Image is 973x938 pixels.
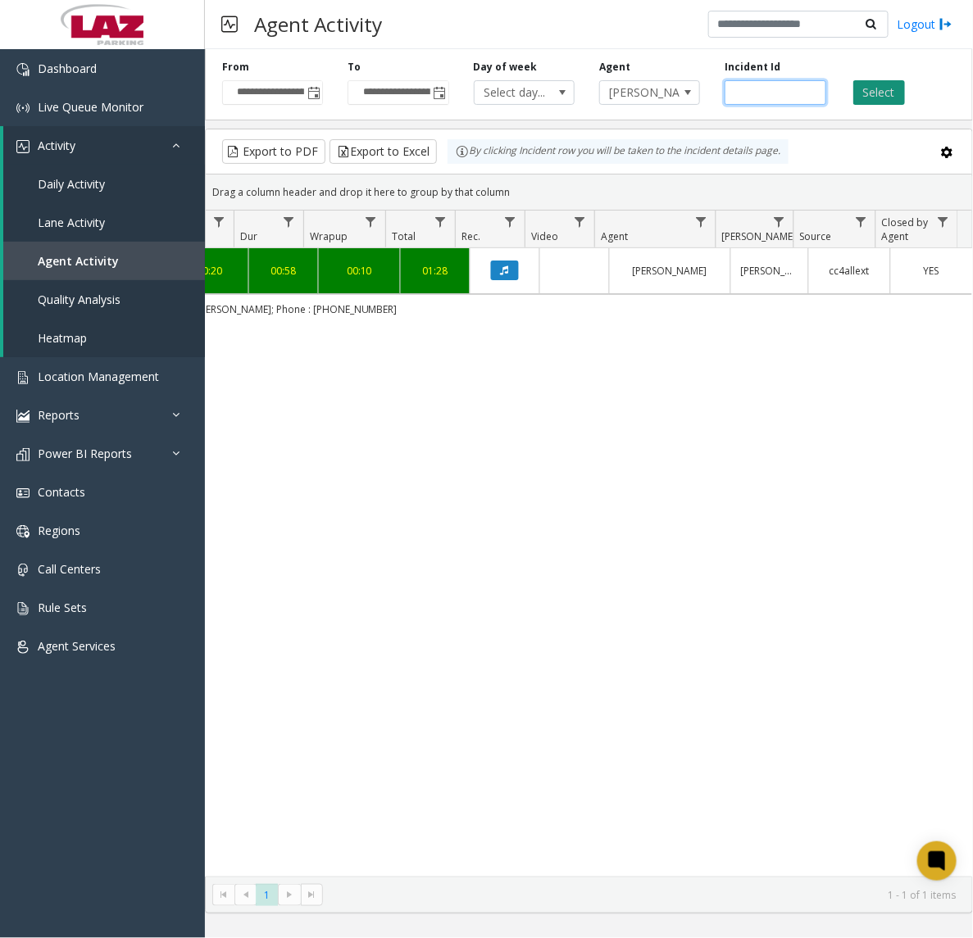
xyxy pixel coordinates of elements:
span: Live Queue Monitor [38,99,143,115]
img: logout [939,16,953,33]
span: Video [531,229,558,243]
span: Daily Activity [38,176,105,192]
a: Parker Filter Menu [768,211,790,233]
span: Agent [601,229,628,243]
span: Rec. [461,229,480,243]
span: Select day... [475,81,554,104]
a: Dur Filter Menu [278,211,300,233]
a: Agent Filter Menu [690,211,712,233]
a: YES [901,263,962,279]
span: Total [392,229,416,243]
span: Lane Activity [38,215,105,230]
a: 00:20 [181,263,239,279]
a: 00:58 [259,263,308,279]
span: Agent Activity [38,253,119,269]
a: Wrapup Filter Menu [360,211,382,233]
h3: Agent Activity [246,4,390,44]
img: 'icon' [16,102,30,115]
a: cc4allext [819,263,880,279]
img: 'icon' [16,641,30,654]
a: Logout [897,16,953,33]
a: Total Filter Menu [430,211,452,233]
span: Activity [38,138,75,153]
label: Incident Id [725,60,780,75]
button: Select [853,80,905,105]
span: [PERSON_NAME] [600,81,680,104]
span: Page 1 [256,884,278,906]
span: YES [924,264,939,278]
div: Drag a column header and drop it here to group by that column [206,178,972,206]
span: Regions [38,523,80,538]
a: Rec. Filter Menu [499,211,521,233]
a: Source Filter Menu [850,211,872,233]
a: 00:10 [329,263,390,279]
a: Queue Filter Menu [208,211,230,233]
a: [PERSON_NAME] [741,263,798,279]
span: [PERSON_NAME] [722,229,797,243]
span: Dashboard [38,61,97,76]
span: Reports [38,407,80,423]
img: infoIcon.svg [456,145,469,158]
a: 01:28 [411,263,460,279]
span: Location Management [38,369,159,384]
span: Toggle popup [430,81,448,104]
span: Heatmap [38,330,87,346]
img: 'icon' [16,525,30,538]
button: Export to PDF [222,139,325,164]
label: Day of week [474,60,538,75]
div: By clicking Incident row you will be taken to the incident details page. [448,139,789,164]
span: Wrapup [310,229,348,243]
a: Heatmap [3,319,205,357]
img: 'icon' [16,371,30,384]
span: Source [800,229,832,243]
span: Contacts [38,484,85,500]
a: Lane Activity [3,203,205,242]
a: Video Filter Menu [569,211,591,233]
a: Agent Activity [3,242,205,280]
span: Toggle popup [304,81,322,104]
span: Rule Sets [38,600,87,615]
img: 'icon' [16,63,30,76]
label: From [222,60,249,75]
span: Call Centers [38,561,101,577]
a: Closed by Agent Filter Menu [932,211,954,233]
a: [PERSON_NAME] [620,263,721,279]
img: 'icon' [16,487,30,500]
kendo-pager-info: 1 - 1 of 1 items [333,888,956,902]
span: Closed by Agent [882,215,929,243]
img: 'icon' [16,602,30,615]
img: 'icon' [16,140,30,153]
img: 'icon' [16,448,30,461]
div: Data table [206,211,972,876]
label: To [348,60,361,75]
span: Dur [240,229,257,243]
span: Agent Services [38,638,116,654]
span: Power BI Reports [38,446,132,461]
span: Quality Analysis [38,292,120,307]
img: 'icon' [16,564,30,577]
a: Quality Analysis [3,280,205,319]
a: Activity [3,126,205,165]
img: pageIcon [221,4,238,44]
a: Daily Activity [3,165,205,203]
img: 'icon' [16,410,30,423]
label: Agent [599,60,630,75]
button: Export to Excel [330,139,437,164]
